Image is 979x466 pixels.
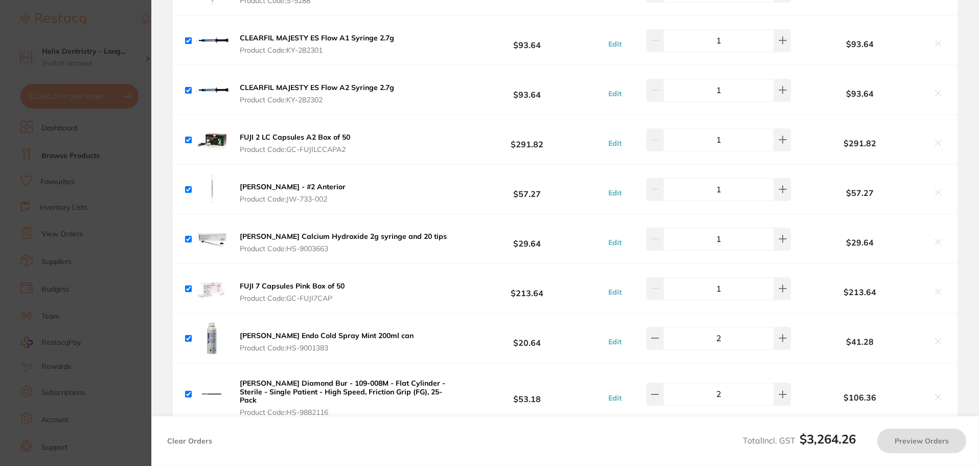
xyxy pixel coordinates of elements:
b: $57.27 [451,180,603,199]
button: Edit [605,89,625,98]
button: Preview Orders [877,429,966,453]
span: Product Code: GC-FUJI7CAP [240,294,345,302]
b: $41.28 [793,337,927,346]
b: [PERSON_NAME] Endo Cold Spray Mint 200ml can [240,331,414,340]
button: [PERSON_NAME] Endo Cold Spray Mint 200ml can Product Code:HS-9001383 [237,331,417,352]
button: [PERSON_NAME] Diamond Bur - 109-008M - Flat Cylinder - Sterile - Single Patient - High Speed, Fri... [237,379,451,416]
b: $29.64 [793,238,927,247]
button: Edit [605,188,625,197]
img: bzN6cGFzdQ [196,24,229,57]
button: FUJI 2 LC Capsules A2 Box of 50 Product Code:GC-FUJILCCAPA2 [237,132,353,154]
b: $53.18 [451,385,603,404]
b: CLEARFIL MAJESTY ES Flow A1 Syringe 2.7g [240,33,394,42]
b: $213.64 [793,287,927,297]
img: cTlwaWZhZA [196,223,229,255]
img: ejV1MG1kYg [196,173,229,206]
button: FUJI 7 Capsules Pink Box of 50 Product Code:GC-FUJI7CAP [237,281,348,303]
span: Product Code: JW-733-002 [240,195,346,203]
button: CLEARFIL MAJESTY ES Flow A2 Syringe 2.7g Product Code:KY-282302 [237,83,397,104]
span: Product Code: HS-9003663 [240,245,447,253]
b: $291.82 [451,130,603,149]
img: Zjl2am92bQ [196,74,229,106]
button: [PERSON_NAME] - #2 Anterior Product Code:JW-733-002 [237,182,349,204]
b: $3,264.26 [800,431,856,447]
b: FUJI 7 Capsules Pink Box of 50 [240,281,345,291]
b: $93.64 [793,89,927,98]
button: Clear Orders [164,429,215,453]
b: $93.64 [451,31,603,50]
b: CLEARFIL MAJESTY ES Flow A2 Syringe 2.7g [240,83,394,92]
b: $20.64 [451,329,603,348]
b: $213.64 [451,279,603,298]
span: Total Incl. GST [743,435,856,446]
b: $29.64 [451,230,603,249]
button: [PERSON_NAME] Calcium Hydroxide 2g syringe and 20 tips Product Code:HS-9003663 [237,232,450,253]
img: ZmRobXdhMQ [196,272,229,305]
b: [PERSON_NAME] Calcium Hydroxide 2g syringe and 20 tips [240,232,447,241]
button: Edit [605,139,625,148]
button: Edit [605,337,625,346]
b: $93.64 [451,81,603,100]
button: Edit [605,238,625,247]
span: Product Code: GC-FUJILCCAPA2 [240,145,350,153]
b: $57.27 [793,188,927,197]
b: FUJI 2 LC Capsules A2 Box of 50 [240,132,350,142]
b: $93.64 [793,39,927,49]
b: [PERSON_NAME] Diamond Bur - 109-008M - Flat Cylinder - Sterile - Single Patient - High Speed, Fri... [240,379,445,404]
b: $291.82 [793,139,927,148]
img: eGQ4cDgzOA [196,378,229,411]
span: Product Code: HS-9001383 [240,344,414,352]
b: $106.36 [793,393,927,402]
button: Edit [605,393,625,403]
b: [PERSON_NAME] - #2 Anterior [240,182,346,191]
img: OHlldmxzaQ [196,123,229,156]
span: Product Code: HS-9882116 [240,408,448,416]
span: Product Code: KY-282302 [240,96,394,104]
span: Product Code: KY-282301 [240,46,394,54]
img: eHZtMXZyeQ [196,322,229,354]
button: Edit [605,39,625,49]
button: Edit [605,287,625,297]
button: CLEARFIL MAJESTY ES Flow A1 Syringe 2.7g Product Code:KY-282301 [237,33,397,55]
